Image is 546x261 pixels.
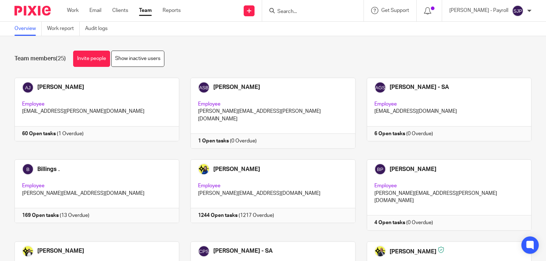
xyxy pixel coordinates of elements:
[47,22,80,36] a: Work report
[111,51,164,67] a: Show inactive users
[89,7,101,14] a: Email
[139,7,152,14] a: Team
[67,7,79,14] a: Work
[14,6,51,16] img: Pixie
[112,7,128,14] a: Clients
[85,22,113,36] a: Audit logs
[14,22,42,36] a: Overview
[73,51,110,67] a: Invite people
[381,8,409,13] span: Get Support
[14,55,66,63] h1: Team members
[277,9,342,15] input: Search
[449,7,508,14] p: [PERSON_NAME] - Payroll
[163,7,181,14] a: Reports
[512,5,524,17] img: svg%3E
[56,56,66,61] span: (25)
